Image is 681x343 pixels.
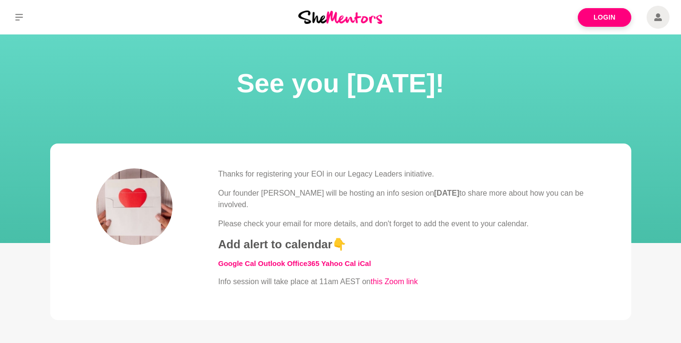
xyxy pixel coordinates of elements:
a: Outlook [258,259,285,267]
h5: ​ [218,259,585,268]
a: Login [578,8,631,27]
a: iCal [358,259,371,267]
a: Yahoo Cal [321,259,356,267]
strong: [DATE] [434,189,459,197]
p: Thanks for registering your EOI in our Legacy Leaders initiative. [218,168,585,180]
p: Info session will take place at 11am AEST on [218,276,585,288]
img: She Mentors Logo [298,11,382,23]
p: Please check your email for more details, and don't forget to add the event to your calendar. [218,218,585,230]
h4: Add alert to calendar👇 [218,237,585,252]
a: Google Cal [218,259,256,267]
p: Our founder [PERSON_NAME] will be hosting an info sesion on to share more about how you can be in... [218,188,585,210]
a: Office365 [287,259,320,267]
a: this Zoom link [371,277,418,286]
h1: See you [DATE]! [11,65,670,101]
